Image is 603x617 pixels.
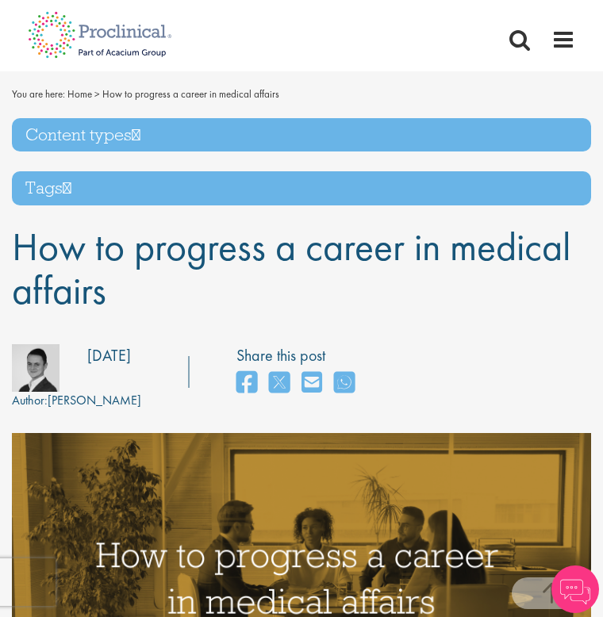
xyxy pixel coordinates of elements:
[12,87,65,101] span: You are here:
[12,392,48,408] span: Author:
[87,344,131,367] div: [DATE]
[12,344,60,392] img: bdc0b4ec-42d7-4011-3777-08d5c2039240
[12,118,591,152] h3: Content types
[269,366,290,400] a: share on twitter
[236,366,257,400] a: share on facebook
[12,392,141,410] div: [PERSON_NAME]
[102,87,279,101] span: How to progress a career in medical affairs
[551,565,599,613] img: Chatbot
[12,171,591,205] h3: Tags
[334,366,355,400] a: share on whats app
[236,344,363,367] label: Share this post
[12,221,570,316] span: How to progress a career in medical affairs
[301,366,322,400] a: share on email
